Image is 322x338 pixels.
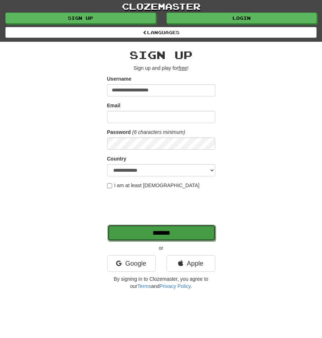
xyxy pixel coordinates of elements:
u: free [178,65,187,71]
a: Sign up [5,13,156,23]
h2: Sign up [107,49,215,61]
input: I am at least [DEMOGRAPHIC_DATA] [107,183,112,188]
a: Terms [137,283,151,289]
a: Login [167,13,317,23]
a: Languages [5,27,317,38]
p: or [107,244,215,252]
p: By signing in to Clozemaster, you agree to our and . [107,275,215,290]
em: (6 characters minimum) [132,129,185,135]
label: Username [107,75,132,82]
label: Password [107,129,131,136]
label: Email [107,102,120,109]
a: Apple [167,255,215,272]
a: Google [107,255,156,272]
label: Country [107,155,127,162]
p: Sign up and play for ! [107,64,215,72]
a: Privacy Policy [159,283,190,289]
label: I am at least [DEMOGRAPHIC_DATA] [107,182,200,189]
iframe: reCAPTCHA [107,193,217,221]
